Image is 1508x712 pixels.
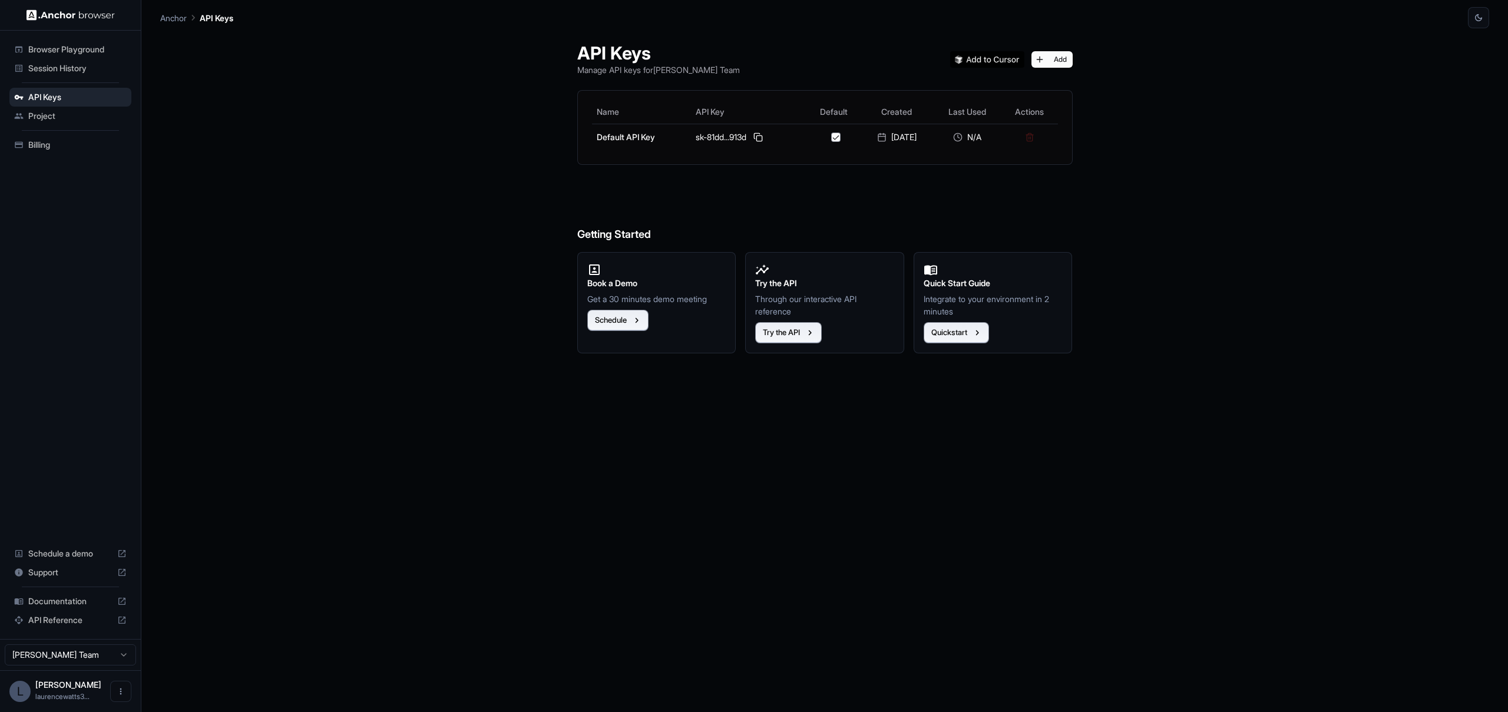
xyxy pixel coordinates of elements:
[28,548,113,559] span: Schedule a demo
[592,100,691,124] th: Name
[110,681,131,702] button: Open menu
[755,322,822,343] button: Try the API
[924,293,1063,317] p: Integrate to your environment in 2 minutes
[35,680,101,690] span: Laurence Watts
[28,44,127,55] span: Browser Playground
[1031,51,1073,68] button: Add
[691,100,806,124] th: API Key
[577,64,740,76] p: Manage API keys for [PERSON_NAME] Team
[160,12,187,24] p: Anchor
[577,42,740,64] h1: API Keys
[28,91,127,103] span: API Keys
[755,277,894,290] h2: Try the API
[9,135,131,154] div: Billing
[587,293,726,305] p: Get a 30 minutes demo meeting
[9,40,131,59] div: Browser Playground
[592,124,691,150] td: Default API Key
[924,322,989,343] button: Quickstart
[9,59,131,78] div: Session History
[1001,100,1057,124] th: Actions
[9,611,131,630] div: API Reference
[932,100,1001,124] th: Last Used
[28,614,113,626] span: API Reference
[861,100,933,124] th: Created
[9,544,131,563] div: Schedule a demo
[587,277,726,290] h2: Book a Demo
[27,9,115,21] img: Anchor Logo
[696,130,802,144] div: sk-81dd...913d
[950,51,1024,68] img: Add anchorbrowser MCP server to Cursor
[866,131,928,143] div: [DATE]
[9,107,131,125] div: Project
[28,110,127,122] span: Project
[755,293,894,317] p: Through our interactive API reference
[160,11,233,24] nav: breadcrumb
[9,88,131,107] div: API Keys
[28,595,113,607] span: Documentation
[924,277,1063,290] h2: Quick Start Guide
[587,310,649,331] button: Schedule
[28,139,127,151] span: Billing
[751,130,765,144] button: Copy API key
[9,592,131,611] div: Documentation
[28,567,113,578] span: Support
[937,131,997,143] div: N/A
[9,563,131,582] div: Support
[200,12,233,24] p: API Keys
[806,100,861,124] th: Default
[28,62,127,74] span: Session History
[577,179,1073,243] h6: Getting Started
[35,692,90,701] span: laurencewatts3@gmail.com
[9,681,31,702] div: L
